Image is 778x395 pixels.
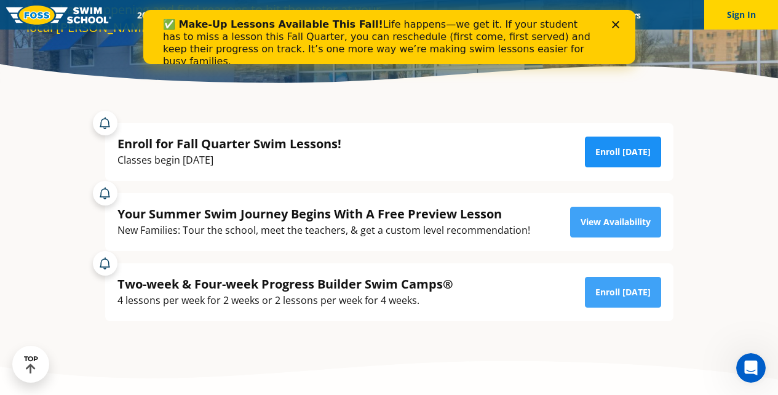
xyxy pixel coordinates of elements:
div: New Families: Tour the school, meet the teachers, & get a custom level recommendation! [117,222,530,239]
div: Two-week & Four-week Progress Builder Swim Camps® [117,276,453,292]
a: 2025 Calendar [127,9,204,21]
img: FOSS Swim School Logo [6,6,111,25]
a: About FOSS [363,9,432,21]
iframe: Intercom live chat banner [143,10,635,64]
div: Enroll for Fall Quarter Swim Lessons! [117,135,341,152]
div: Classes begin [DATE] [117,152,341,169]
a: Blog [562,9,600,21]
iframe: Intercom live chat [736,353,766,383]
a: Careers [600,9,651,21]
b: ✅ Make-Up Lessons Available This Fall! [20,9,240,20]
div: TOP [24,355,38,374]
div: Close [469,11,481,18]
a: Swim Like [PERSON_NAME] [432,9,562,21]
a: Enroll [DATE] [585,277,661,308]
div: Your Summer Swim Journey Begins With A Free Preview Lesson [117,205,530,222]
div: Life happens—we get it. If your student has to miss a lesson this Fall Quarter, you can reschedul... [20,9,453,58]
a: Swim Path® Program [255,9,363,21]
a: Schools [204,9,255,21]
a: View Availability [570,207,661,237]
div: 4 lessons per week for 2 weeks or 2 lessons per week for 4 weeks. [117,292,453,309]
a: Enroll [DATE] [585,137,661,167]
